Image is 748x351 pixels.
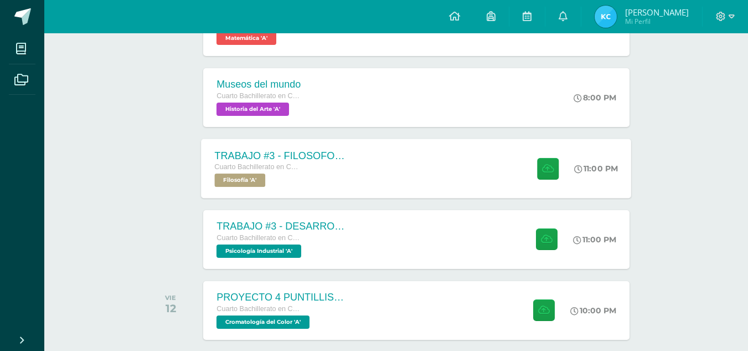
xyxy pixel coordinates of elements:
div: 11:00 PM [573,235,616,245]
div: 10:00 PM [570,306,616,316]
div: Museos del mundo [216,79,301,90]
img: c156b1f3c5b0e87d29cd289abd666cee.png [595,6,617,28]
div: PROYECTO 4 PUNTILLISMO [216,292,349,303]
div: TRABAJO #3 - FILOSOFOS [DEMOGRAPHIC_DATA] [215,150,349,161]
span: Psicología Industrial 'A' [216,245,301,258]
span: [PERSON_NAME] [625,7,689,18]
span: Cuarto Bachillerato en CCLL con Orientación en Diseño Gráfico [216,305,300,313]
div: 12 [165,302,176,315]
span: Mi Perfil [625,17,689,26]
span: Historia del Arte 'A' [216,103,289,116]
span: Cuarto Bachillerato en CCLL con Orientación en Diseño Gráfico [216,92,300,100]
span: Cromatología del Color 'A' [216,316,309,329]
span: Filosofía 'A' [215,174,266,187]
span: Cuarto Bachillerato en CCLL con Orientación en Diseño Gráfico [215,163,299,171]
span: Matemática 'A' [216,32,276,45]
div: 8:00 PM [574,93,616,103]
span: Cuarto Bachillerato en CCLL con Orientación en Diseño Gráfico [216,234,300,242]
div: 11:00 PM [575,164,618,174]
div: VIE [165,294,176,302]
div: TRABAJO #3 - DESARROLLO ORGANIZACIONAL [216,221,349,232]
